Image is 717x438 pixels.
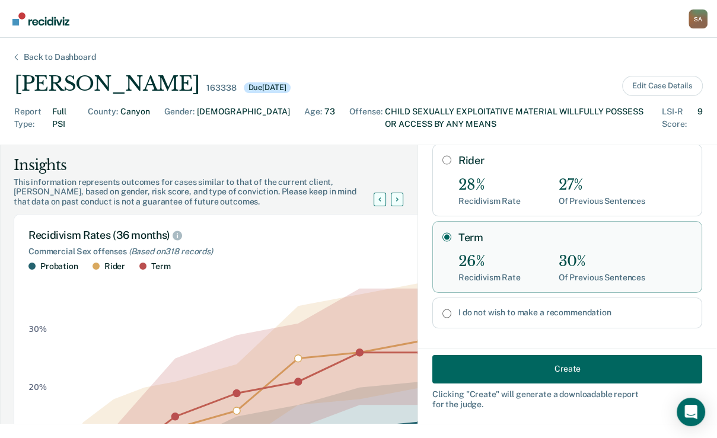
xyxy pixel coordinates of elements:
div: 28% [458,177,521,194]
div: Open Intercom Messenger [677,398,705,426]
div: [PERSON_NAME] [14,72,199,96]
div: 30% [559,253,645,270]
div: [DEMOGRAPHIC_DATA] [197,105,290,130]
button: Create [432,354,702,383]
div: Report Type : [14,105,50,130]
div: Back to Dashboard [9,52,110,62]
div: Insights [14,156,388,175]
div: Gender : [164,105,195,130]
text: 30% [28,324,47,334]
div: Of Previous Sentences [559,273,645,283]
div: 27% [559,177,645,194]
div: Of Previous Sentences [559,196,645,206]
div: Recidivism Rate [458,273,521,283]
div: Due [DATE] [244,82,291,93]
div: Commercial Sex offenses [28,247,446,257]
button: Profile dropdown button [689,9,708,28]
div: 9 [697,105,703,130]
div: Age : [304,105,322,130]
div: Full PSI [52,105,74,130]
button: Edit Case Details [622,76,703,96]
div: 163338 [206,83,236,93]
div: 73 [324,105,335,130]
div: Canyon [120,105,150,130]
div: This information represents outcomes for cases similar to that of the current client, [PERSON_NAM... [14,177,388,207]
label: Rider [458,154,692,167]
span: (Based on 318 records ) [129,247,213,256]
div: Offense : [349,105,383,130]
div: Clicking " Create " will generate a downloadable report for the judge. [432,389,702,409]
div: County : [88,105,118,130]
label: I do not wish to make a recommendation [458,308,692,318]
div: LSI-R Score : [662,105,695,130]
text: 20% [28,383,47,392]
label: Term [458,231,692,244]
div: Recidivism Rates (36 months) [28,229,446,242]
div: Recidivism Rate [458,196,521,206]
img: Recidiviz [12,12,69,25]
div: CHILD SEXUALLY EXPLOITATIVE MATERIAL WILLFULLY POSSESS OR ACCESS BY ANY MEANS [385,105,648,130]
div: S A [689,9,708,28]
div: Rider [104,261,125,271]
div: Probation [40,261,78,271]
div: 26% [458,253,521,270]
div: Term [151,261,170,271]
